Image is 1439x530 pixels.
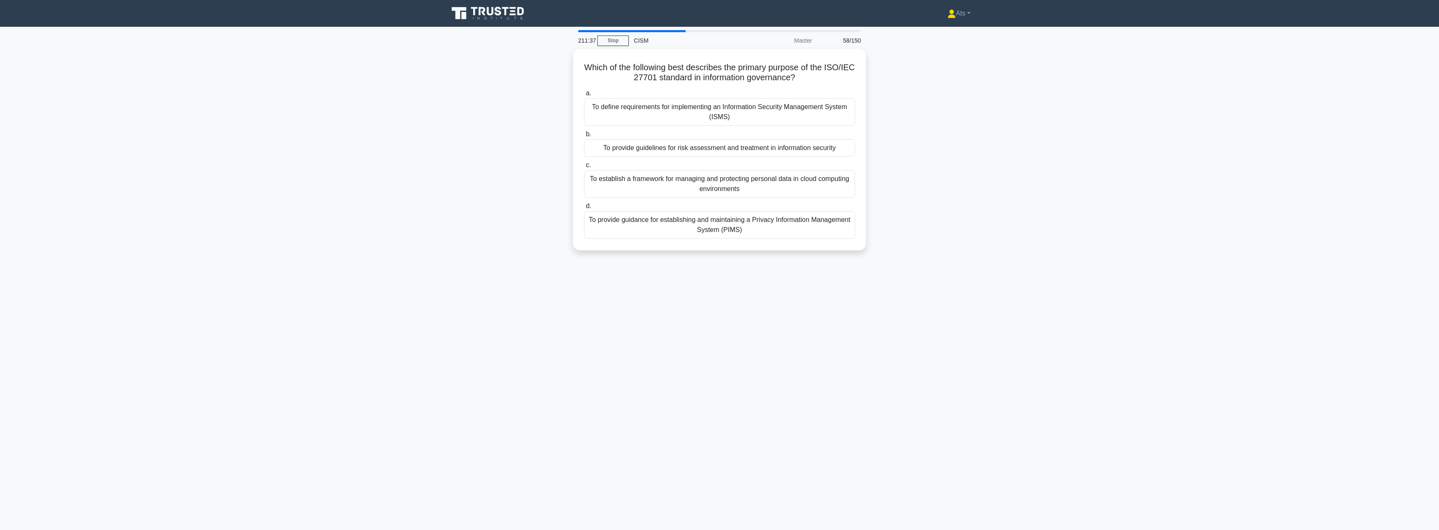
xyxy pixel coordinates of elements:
[584,139,855,157] div: To provide guidelines for risk assessment and treatment in information security
[586,202,591,209] span: d.
[817,32,866,49] div: 58/150
[584,170,855,198] div: To establish a framework for managing and protecting personal data in cloud computing environments
[927,5,991,22] a: Ats
[573,32,597,49] div: 211:37
[584,211,855,239] div: To provide guidance for establishing and maintaining a Privacy Information Management System (PIMS)
[584,98,855,126] div: To define requirements for implementing an Information Security Management System (ISMS)
[597,36,629,46] a: Stop
[583,62,856,83] h5: Which of the following best describes the primary purpose of the ISO/IEC 27701 standard in inform...
[744,32,817,49] div: Master
[586,89,591,97] span: a.
[586,161,591,168] span: c.
[629,32,744,49] div: CISM
[586,130,591,138] span: b.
